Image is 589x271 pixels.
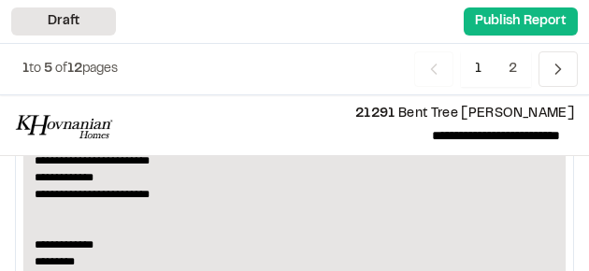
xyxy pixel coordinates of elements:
[495,51,531,87] span: 2
[128,104,574,124] p: Bent Tree [PERSON_NAME]
[464,7,578,36] button: Publish Report
[15,110,113,140] img: file
[355,108,395,120] span: 21291
[44,64,52,75] span: 5
[22,64,29,75] span: 1
[11,7,116,36] div: Draft
[67,64,82,75] span: 12
[414,51,578,87] nav: Navigation
[461,51,496,87] span: 1
[22,59,118,79] p: to of pages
